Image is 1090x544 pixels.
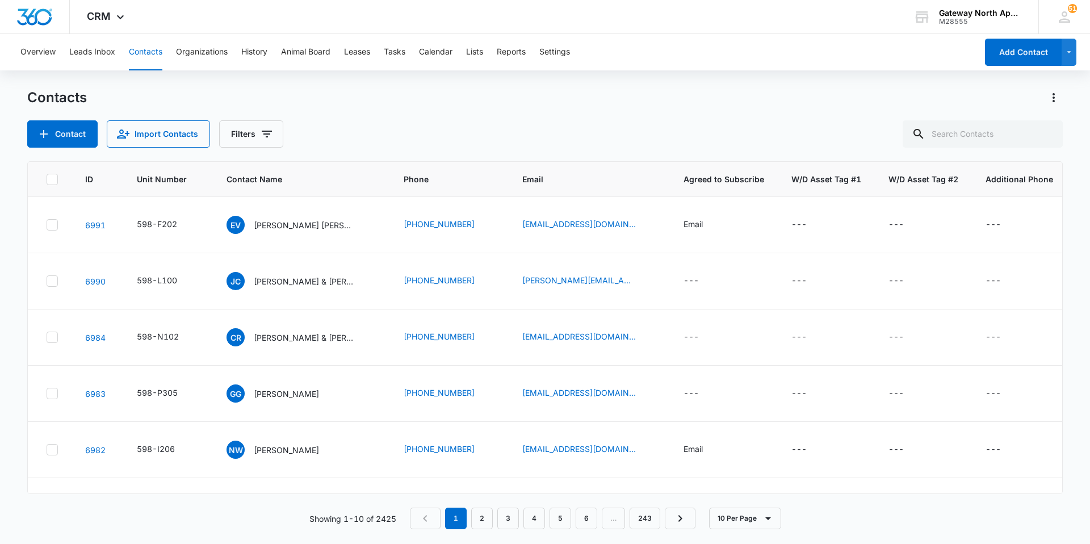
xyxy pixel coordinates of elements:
[27,120,98,148] button: Add Contact
[791,387,827,400] div: W/D Asset Tag #1 - - Select to Edit Field
[137,173,199,185] span: Unit Number
[684,274,719,288] div: Agreed to Subscribe - - Select to Edit Field
[522,443,656,457] div: Email - nadiawatson91@gmail.com - Select to Edit Field
[137,330,199,344] div: Unit Number - 598-N102 - Select to Edit Field
[986,330,1001,344] div: ---
[903,120,1063,148] input: Search Contacts
[684,387,719,400] div: Agreed to Subscribe - - Select to Edit Field
[107,120,210,148] button: Import Contacts
[137,218,177,230] div: 598-F202
[523,508,545,529] a: Page 4
[684,443,703,455] div: Email
[986,443,1001,457] div: ---
[69,34,115,70] button: Leads Inbox
[241,34,267,70] button: History
[404,274,495,288] div: Phone - (319) 936-3493 - Select to Edit Field
[522,387,656,400] div: Email - galvgris1@gmail.com - Select to Edit Field
[27,89,87,106] h1: Contacts
[227,384,339,403] div: Contact Name - Griselda Galvan - Select to Edit Field
[791,274,807,288] div: ---
[227,216,376,234] div: Contact Name - Erika Vibiana Garcia - Select to Edit Field
[709,508,781,529] button: 10 Per Page
[888,173,958,185] span: W/D Asset Tag #2
[1068,4,1077,13] div: notifications count
[522,330,636,342] a: [EMAIL_ADDRESS][DOMAIN_NAME]
[227,328,245,346] span: CR
[888,274,924,288] div: W/D Asset Tag #2 - - Select to Edit Field
[888,218,924,232] div: W/D Asset Tag #2 - - Select to Edit Field
[791,387,807,400] div: ---
[888,387,904,400] div: ---
[986,330,1021,344] div: Additional Phone - - Select to Edit Field
[791,218,827,232] div: W/D Asset Tag #1 - - Select to Edit Field
[404,173,479,185] span: Phone
[791,173,861,185] span: W/D Asset Tag #1
[137,218,198,232] div: Unit Number - 598-F202 - Select to Edit Field
[665,508,695,529] a: Next Page
[85,445,106,455] a: Navigate to contact details page for Nadia Watson
[791,330,827,344] div: W/D Asset Tag #1 - - Select to Edit Field
[254,444,319,456] p: [PERSON_NAME]
[410,508,695,529] nav: Pagination
[986,387,1001,400] div: ---
[445,508,467,529] em: 1
[630,508,660,529] a: Page 243
[419,34,452,70] button: Calendar
[344,34,370,70] button: Leases
[404,330,495,344] div: Phone - (720) 561-9648 - Select to Edit Field
[684,330,699,344] div: ---
[888,443,924,457] div: W/D Asset Tag #2 - - Select to Edit Field
[404,218,495,232] div: Phone - (720) 234-3197 - Select to Edit Field
[791,218,807,232] div: ---
[176,34,228,70] button: Organizations
[986,218,1001,232] div: ---
[684,330,719,344] div: Agreed to Subscribe - - Select to Edit Field
[576,508,597,529] a: Page 6
[888,443,904,457] div: ---
[227,441,245,459] span: NW
[986,274,1021,288] div: Additional Phone - - Select to Edit Field
[137,387,198,400] div: Unit Number - 598-P305 - Select to Edit Field
[1068,4,1077,13] span: 51
[85,333,106,342] a: Navigate to contact details page for Cameron Ryan & Kimberly Dale
[522,387,636,399] a: [EMAIL_ADDRESS][DOMAIN_NAME]
[985,39,1062,66] button: Add Contact
[309,513,396,525] p: Showing 1-10 of 2425
[522,330,656,344] div: Email - k.d227@icloud.com - Select to Edit Field
[404,443,475,455] a: [PHONE_NUMBER]
[137,443,175,455] div: 598-I206
[20,34,56,70] button: Overview
[404,387,475,399] a: [PHONE_NUMBER]
[85,220,106,230] a: Navigate to contact details page for Erika Vibiana Garcia
[684,387,699,400] div: ---
[684,274,699,288] div: ---
[219,120,283,148] button: Filters
[254,332,356,344] p: [PERSON_NAME] & [PERSON_NAME]
[254,275,356,287] p: [PERSON_NAME] & [PERSON_NAME] [PERSON_NAME] [PERSON_NAME]
[471,508,493,529] a: Page 2
[254,388,319,400] p: [PERSON_NAME]
[85,277,106,286] a: Navigate to contact details page for Jerron Cox & Daniela Carolina Sanchez Salinas
[888,274,904,288] div: ---
[522,274,656,288] div: Email - jerron.cox@gmail.com - Select to Edit Field
[137,387,178,399] div: 598-P305
[137,330,179,342] div: 598-N102
[404,330,475,342] a: [PHONE_NUMBER]
[986,274,1001,288] div: ---
[227,272,376,290] div: Contact Name - Jerron Cox & Daniela Carolina Sanchez Salinas - Select to Edit Field
[939,18,1022,26] div: account id
[227,272,245,290] span: JC
[281,34,330,70] button: Animal Board
[1045,89,1063,107] button: Actions
[404,443,495,457] div: Phone - (772) 559-4135 - Select to Edit Field
[522,218,636,230] a: [EMAIL_ADDRESS][DOMAIN_NAME]
[791,443,807,457] div: ---
[466,34,483,70] button: Lists
[522,173,640,185] span: Email
[550,508,571,529] a: Page 5
[137,274,177,286] div: 598-L100
[791,330,807,344] div: ---
[522,274,636,286] a: [PERSON_NAME][EMAIL_ADDRESS][PERSON_NAME][DOMAIN_NAME]
[986,218,1021,232] div: Additional Phone - - Select to Edit Field
[404,218,475,230] a: [PHONE_NUMBER]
